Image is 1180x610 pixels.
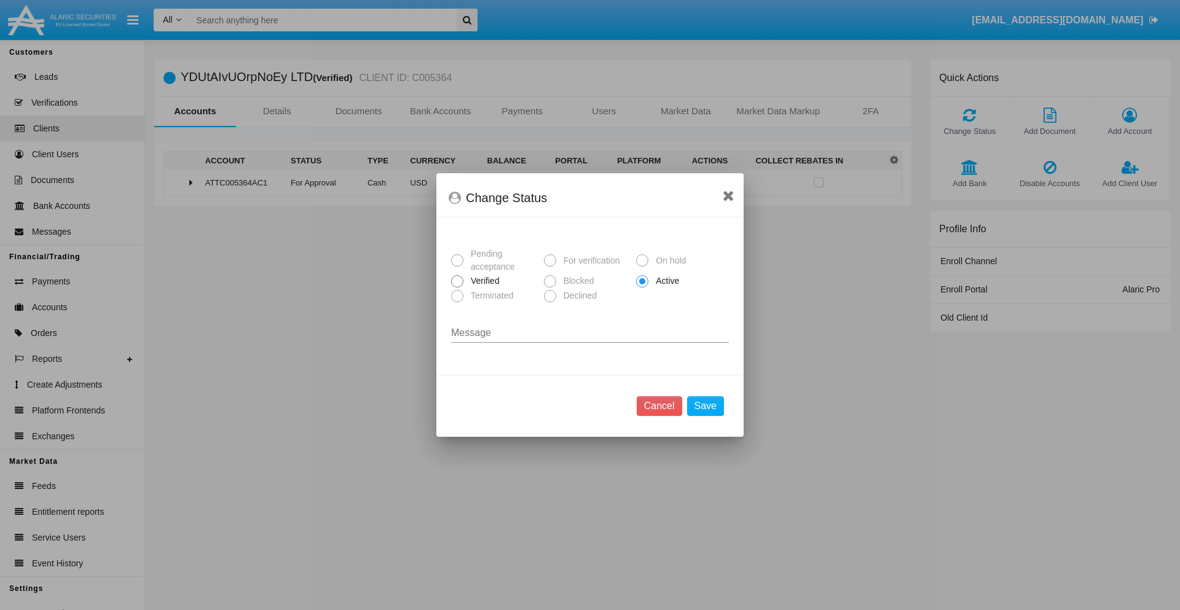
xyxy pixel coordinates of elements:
button: Cancel [637,396,682,416]
span: Blocked [556,275,597,287]
span: Pending acceptance [463,248,539,273]
button: Save [687,396,724,416]
span: Verified [463,275,503,287]
span: For verification [556,254,623,267]
span: On hold [648,254,689,267]
span: Declined [556,289,600,302]
span: Active [648,275,682,287]
div: Change Status [449,188,731,208]
span: Terminated [463,289,516,302]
